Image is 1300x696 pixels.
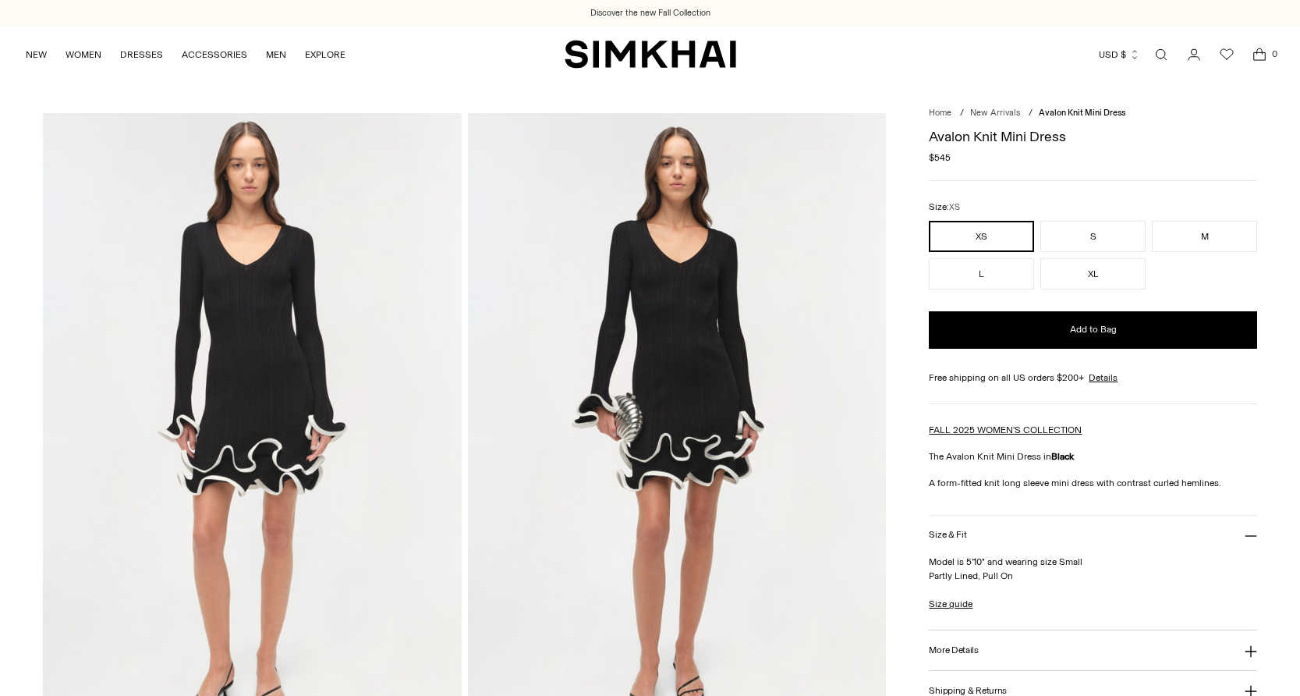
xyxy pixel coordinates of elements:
[929,107,1257,120] nav: breadcrumbs
[266,37,286,72] a: MEN
[949,202,960,212] span: XS
[929,424,1082,435] a: FALL 2025 WOMEN'S COLLECTION
[929,555,1257,583] p: Model is 5'10" and wearing size Small Partly Lined, Pull On
[929,645,978,655] h3: More Details
[1070,323,1117,336] span: Add to Bag
[305,37,345,72] a: EXPLORE
[929,151,951,165] span: $545
[120,37,163,72] a: DRESSES
[565,39,736,69] a: SIMKHAI
[590,7,710,20] a: Discover the new Fall Collection
[929,108,951,118] a: Home
[1040,258,1146,289] button: XL
[1029,107,1033,120] div: /
[1178,39,1210,70] a: Go to the account page
[929,686,1007,696] h3: Shipping & Returns
[1040,221,1146,252] button: S
[1146,39,1177,70] a: Open search modal
[1089,371,1118,385] a: Details
[1039,108,1125,118] span: Avalon Knit Mini Dress
[1211,39,1242,70] a: Wishlist
[1152,221,1257,252] button: M
[929,371,1257,385] div: Free shipping on all US orders $200+
[929,311,1257,349] button: Add to Bag
[929,200,960,215] label: Size:
[929,516,1257,556] button: Size & Fit
[26,37,47,72] a: NEW
[1099,37,1140,72] button: USD $
[970,108,1020,118] a: New Arrivals
[929,476,1257,490] p: A form-fitted knit long sleeve mini dress with contrast curled hemlines.
[66,37,101,72] a: WOMEN
[929,258,1034,289] button: L
[1244,39,1275,70] a: Open cart modal
[929,221,1034,252] button: XS
[929,530,966,540] h3: Size & Fit
[1051,451,1074,462] strong: Black
[182,37,247,72] a: ACCESSORIES
[960,107,964,120] div: /
[929,449,1257,463] p: The Avalon Knit Mini Dress in
[929,597,972,611] a: Size guide
[929,130,1257,144] h1: Avalon Knit Mini Dress
[1267,47,1281,61] span: 0
[929,630,1257,670] button: More Details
